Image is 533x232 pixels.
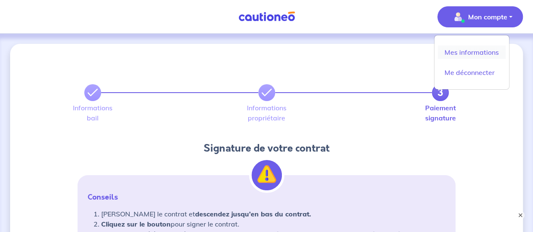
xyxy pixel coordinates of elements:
label: Informations bail [84,104,101,121]
img: illu_account_valid_menu.svg [451,10,465,24]
label: Paiement signature [432,104,449,121]
div: illu_account_valid_menu.svgMon compte [434,35,509,90]
button: illu_account_valid_menu.svgMon compte [437,6,523,27]
a: Mes informations [438,45,506,59]
p: Conseils [88,192,445,202]
button: × [516,211,525,219]
h4: Signature de votre contrat [78,141,455,155]
img: Cautioneo [235,11,298,22]
a: Me déconnecter [438,66,506,79]
a: 3 [432,84,449,101]
p: Mon compte [468,12,507,22]
label: Informations propriétaire [258,104,275,121]
img: illu_alert.svg [252,160,282,190]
